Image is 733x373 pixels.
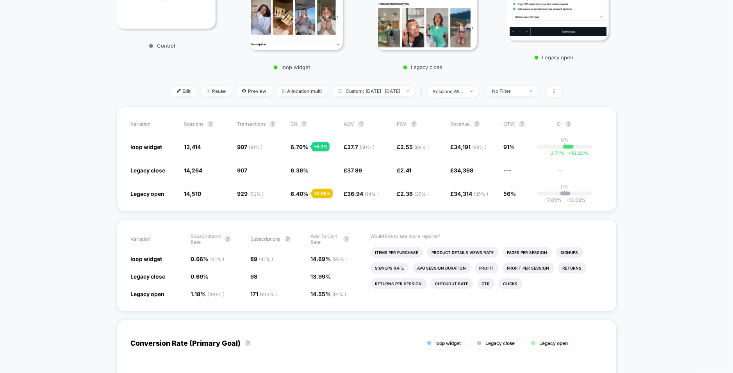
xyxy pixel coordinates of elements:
span: ( 100 % ) [260,291,277,297]
p: Control [113,43,212,49]
span: 907 [237,167,247,174]
div: sessions with impression [433,89,464,94]
img: end [530,90,532,92]
span: Add To Cart Rate [310,233,339,245]
p: 0% [561,184,569,190]
img: edit [177,89,181,93]
span: Preview [236,86,273,96]
span: Subscriptions [251,236,281,242]
li: Profit [475,263,499,274]
span: Legacy close [131,273,166,280]
span: 0.69 % [191,273,209,280]
span: £ [450,144,487,150]
span: ( 50 % ) [360,144,375,150]
span: £ [450,190,488,197]
span: ( 35 % ) [474,191,488,197]
img: end [407,90,409,92]
span: 10.02 % [562,197,586,203]
span: 36.94 [347,190,379,197]
li: Items Per Purchase [371,247,423,258]
li: Ctr [477,278,495,289]
span: 6.76 % [291,144,308,150]
li: Clicks [499,278,523,289]
span: 89 [251,256,273,262]
span: 98 [251,273,258,280]
span: 34,314 [454,190,488,197]
span: 929 [237,190,264,197]
li: Checkout Rate [431,278,473,289]
img: calendar [338,89,342,93]
img: end [470,91,473,92]
span: ( 88 % ) [472,144,487,150]
span: Edit [171,86,197,96]
span: ( 41 % ) [259,256,273,262]
span: 6.36 % [291,167,309,174]
span: ( 91 % ) [332,291,346,297]
span: ( 100 % ) [207,291,225,297]
span: 0.66 % [191,256,224,262]
span: AOV [344,121,354,127]
span: £ [397,167,412,174]
span: £ [344,167,362,174]
span: 14.69 % [310,256,347,262]
img: rebalance [282,89,285,93]
span: 1.18 % [191,291,225,297]
li: Signups [556,247,583,258]
span: 14,510 [184,190,201,197]
span: Allocation: multi [276,86,328,96]
div: No Filter [492,88,524,94]
button: ? [301,121,307,127]
span: -7.85 % [545,197,562,203]
button: ? [474,121,480,127]
span: ( 95 % ) [332,256,347,262]
span: Subscriptions Rate [191,233,221,245]
button: ? [358,121,364,127]
span: £ [397,190,429,197]
span: Legacy open [539,340,568,346]
span: £ [344,190,379,197]
span: 16.23 % [564,150,589,156]
button: ? [519,121,525,127]
span: 2.41 [401,167,412,174]
span: -2.71 % [548,150,564,156]
span: £ [344,144,375,150]
span: Legacy open [131,190,165,197]
span: ( 91 % ) [249,144,262,150]
span: loop widget [131,256,162,262]
span: Transactions [237,121,266,127]
button: ? [343,236,350,242]
li: Profit Per Session [503,263,554,274]
span: Variation [131,233,174,245]
span: 6.40 % [291,190,309,197]
button: ? [285,236,291,242]
span: 14.55 % [310,291,346,297]
span: ( 41 % ) [210,256,224,262]
span: Revenue [450,121,470,127]
span: --- [504,167,512,174]
p: Would like to see more reports? [371,233,603,239]
li: Avg Session Duration [413,263,471,274]
span: 37.7 [347,144,375,150]
span: 34,191 [454,144,487,150]
span: Legacy close [131,167,166,174]
button: ? [411,121,417,127]
span: loop widget [131,144,162,150]
span: ( 56 % ) [249,191,264,197]
span: Custom: [DATE] - [DATE] [332,86,415,96]
span: ( 35 % ) [415,191,429,197]
span: 37.89 [347,167,362,174]
span: 91% [504,144,515,150]
li: Returns [558,263,587,274]
p: | [564,143,565,149]
button: ? [565,121,572,127]
div: + 6.3 % [312,142,330,151]
span: 2.55 [401,144,429,150]
p: | [564,190,565,195]
span: + [568,150,571,156]
span: ( 88 % ) [415,144,429,150]
span: OTW [504,121,547,127]
span: £ [397,144,429,150]
span: £ [450,167,473,174]
span: Sessions [184,121,203,127]
img: end [207,89,210,93]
